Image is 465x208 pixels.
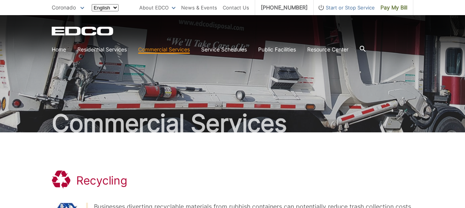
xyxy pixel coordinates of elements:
[258,45,296,54] a: Public Facilities
[139,3,176,12] a: About EDCO
[52,45,66,54] a: Home
[201,45,247,54] a: Service Schedules
[181,3,217,12] a: News & Events
[77,45,127,54] a: Residential Services
[52,26,114,36] a: EDCD logo. Return to the homepage.
[307,45,348,54] a: Resource Center
[92,4,119,11] select: Select a language
[52,4,76,11] span: Coronado
[52,111,413,135] h2: Commercial Services
[138,45,190,54] a: Commercial Services
[223,3,249,12] a: Contact Us
[380,3,407,12] span: Pay My Bill
[76,174,127,187] h1: Recycling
